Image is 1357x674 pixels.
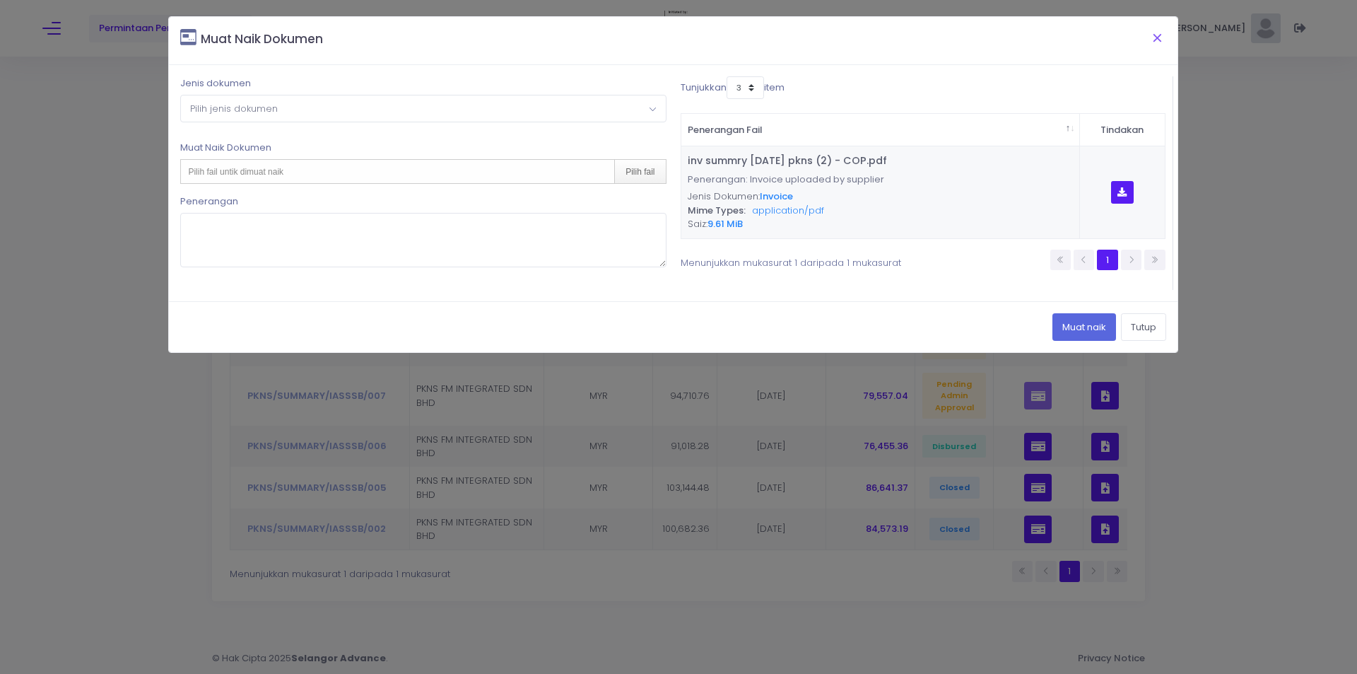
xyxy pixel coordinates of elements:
button: Muat naik [1052,313,1116,340]
p: Penerangan: Invoice uploaded by supplier [688,169,887,190]
span: 9.61 MiB [707,217,743,231]
span: Pilih jenis dokumen [190,102,278,115]
label: Penerangan [180,194,238,209]
select: Tunjukkanitem [727,76,764,99]
th: Penerangan Fail : activate to sort column descending [681,114,1081,147]
label: Jenis dokumen [180,76,251,91]
div: Pilih fail [614,160,665,183]
span: Invoice [760,190,793,203]
a: inv summry [DATE] pkns (2) - COP.pdf [688,153,887,168]
span: Pilih fail untik dimuat naik [188,167,283,177]
span: Mime Types: [688,204,746,217]
span: application/pdf [752,204,824,217]
a: 1 [1097,250,1117,270]
button: Tutup [1121,313,1166,340]
div: Menunjukkan mukasurat 1 daripada 1 mukasurat [681,248,874,270]
small: Muat Naik Dokumen [201,30,323,47]
button: Muatturun [1111,181,1134,204]
th: Tindakan : activate to sort column ascending [1080,114,1165,147]
span: Jenis Dokumen: [688,190,760,203]
label: Muat Naik Dokumen [180,141,271,155]
label: Tunjukkan item [681,76,785,99]
button: Close [1140,19,1175,56]
span: Saiz: [688,217,707,231]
